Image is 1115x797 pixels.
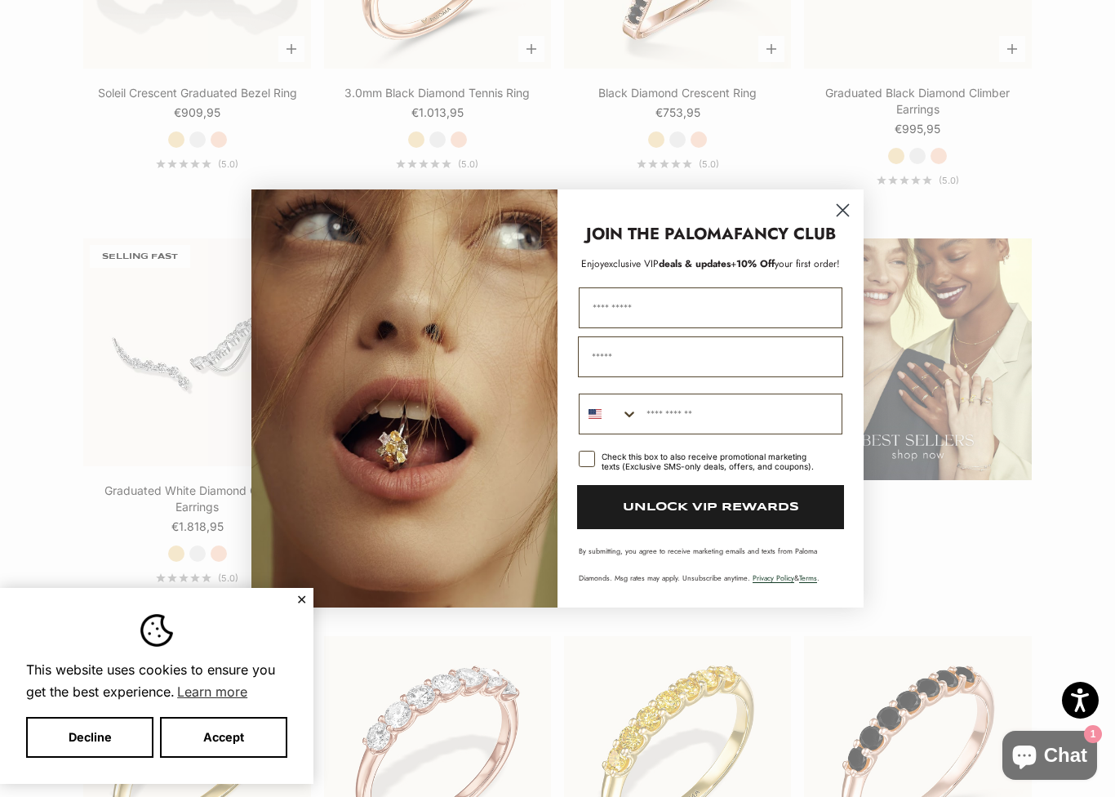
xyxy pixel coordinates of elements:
[602,452,823,471] div: Check this box to also receive promotional marketing texts (Exclusive SMS-only deals, offers, and...
[251,189,557,608] img: Loading...
[578,336,843,377] input: Email
[604,256,659,271] span: exclusive VIP
[799,572,817,583] a: Terms
[160,717,287,758] button: Accept
[581,256,604,271] span: Enjoy
[736,256,775,271] span: 10% Off
[753,572,794,583] a: Privacy Policy
[731,256,840,271] span: + your first order!
[734,222,836,246] strong: FANCY CLUB
[26,660,287,704] span: This website uses cookies to ensure you get the best experience.
[638,394,842,434] input: Phone Number
[26,717,153,758] button: Decline
[753,572,820,583] span: & .
[175,679,250,704] a: Learn more
[828,196,857,225] button: Close dialog
[579,545,842,583] p: By submitting, you agree to receive marketing emails and texts from Paloma Diamonds. Msg rates ma...
[586,222,734,246] strong: JOIN THE PALOMA
[580,394,638,434] button: Search Countries
[577,485,844,529] button: UNLOCK VIP REWARDS
[589,407,602,421] img: United States
[604,256,731,271] span: deals & updates
[579,287,842,328] input: First Name
[140,614,173,647] img: Cookie banner
[296,594,307,604] button: Close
